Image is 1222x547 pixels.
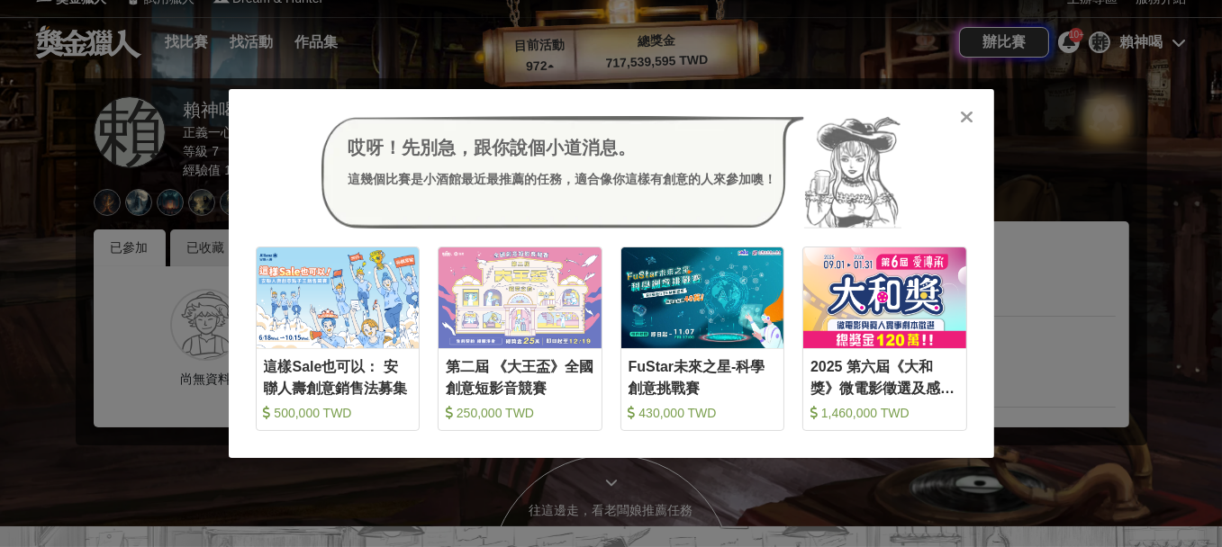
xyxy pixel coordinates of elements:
[348,134,777,161] div: 哎呀！先別急，跟你說個小道消息。
[629,404,777,422] div: 430,000 TWD
[348,170,777,189] div: 這幾個比賽是小酒館最近最推薦的任務，適合像你這樣有創意的人來參加噢！
[621,247,784,347] img: Cover Image
[803,247,966,347] img: Cover Image
[804,116,901,229] img: Avatar
[257,247,420,347] img: Cover Image
[264,404,412,422] div: 500,000 TWD
[810,356,959,397] div: 2025 第六屆《大和獎》微電影徵選及感人實事分享
[439,247,602,347] img: Cover Image
[438,247,602,431] a: Cover Image第二屆 《大王盃》全國創意短影音競賽 250,000 TWD
[446,356,594,397] div: 第二屆 《大王盃》全國創意短影音競賽
[629,356,777,397] div: FuStar未來之星-科學創意挑戰賽
[446,404,594,422] div: 250,000 TWD
[802,247,967,431] a: Cover Image2025 第六屆《大和獎》微電影徵選及感人實事分享 1,460,000 TWD
[256,247,421,431] a: Cover Image這樣Sale也可以： 安聯人壽創意銷售法募集 500,000 TWD
[264,356,412,397] div: 這樣Sale也可以： 安聯人壽創意銷售法募集
[810,404,959,422] div: 1,460,000 TWD
[620,247,785,431] a: Cover ImageFuStar未來之星-科學創意挑戰賽 430,000 TWD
